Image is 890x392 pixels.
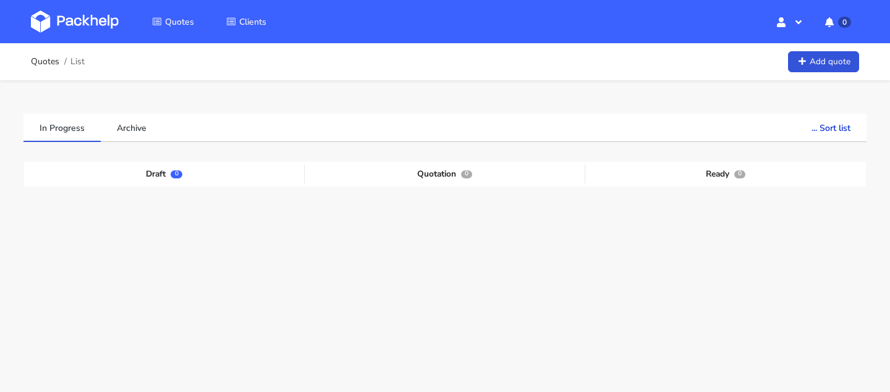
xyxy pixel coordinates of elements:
[838,17,851,28] span: 0
[137,10,209,33] a: Quotes
[239,16,266,28] span: Clients
[734,170,745,178] span: 0
[31,10,119,33] img: Dashboard
[165,16,194,28] span: Quotes
[795,114,867,141] button: ... Sort list
[24,165,305,183] div: Draft
[815,10,859,33] button: 0
[171,170,182,178] span: 0
[788,51,859,73] a: Add quote
[211,10,281,33] a: Clients
[101,114,163,141] a: Archive
[31,57,59,67] a: Quotes
[70,57,85,67] span: List
[585,165,866,183] div: Ready
[461,170,472,178] span: 0
[31,49,85,74] nav: breadcrumb
[305,165,585,183] div: Quotation
[23,114,101,141] a: In Progress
